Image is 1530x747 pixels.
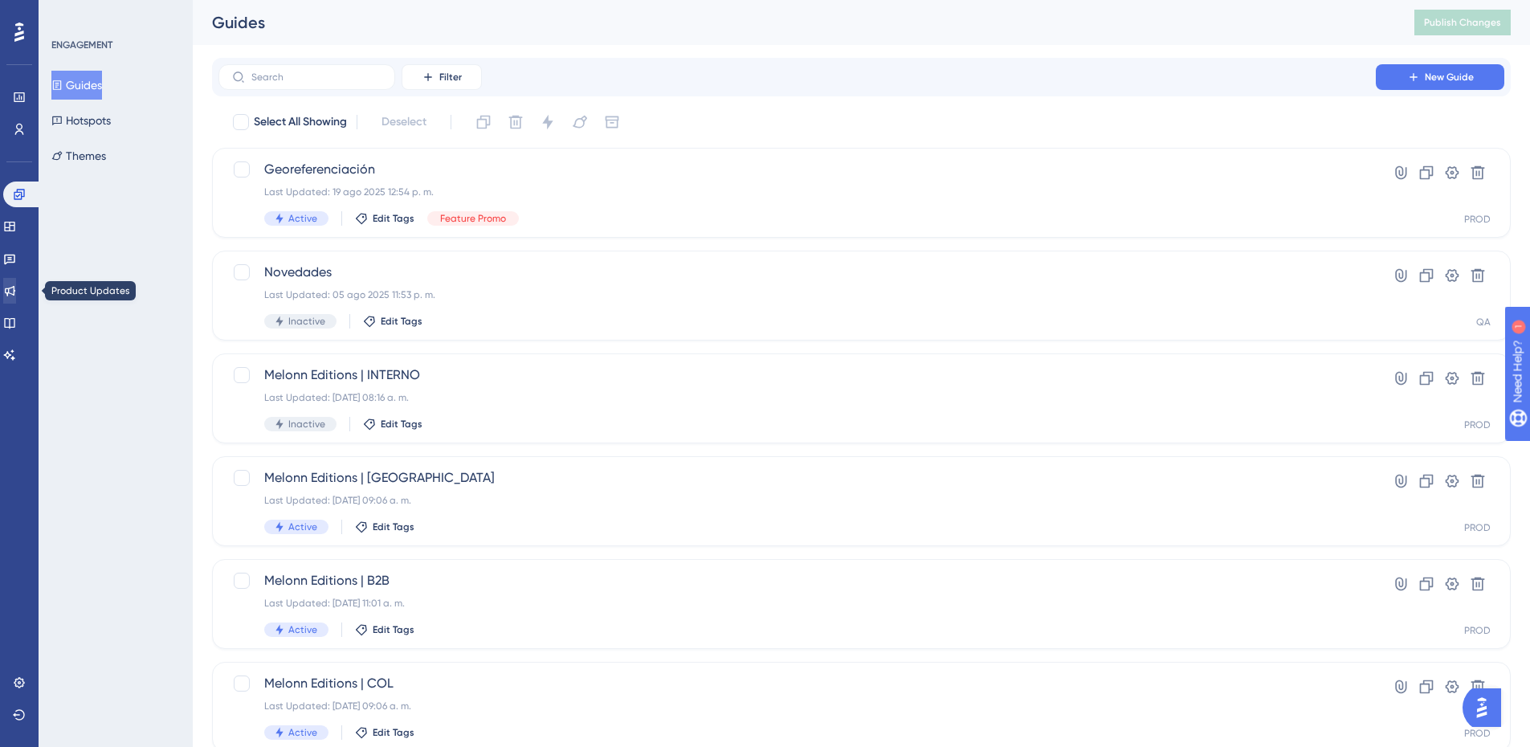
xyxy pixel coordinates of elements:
div: Last Updated: [DATE] 09:06 a. m. [264,494,1330,507]
span: Edit Tags [381,315,422,328]
span: Active [288,212,317,225]
span: Active [288,520,317,533]
div: 1 [112,8,116,21]
span: Active [288,623,317,636]
button: Edit Tags [355,212,414,225]
div: PROD [1464,521,1491,534]
div: PROD [1464,213,1491,226]
span: Melonn Editions | [GEOGRAPHIC_DATA] [264,468,1330,488]
div: Last Updated: [DATE] 08:16 a. m. [264,391,1330,404]
span: Edit Tags [373,623,414,636]
span: Georeferenciación [264,160,1330,179]
div: Last Updated: 05 ago 2025 11:53 p. m. [264,288,1330,301]
button: Edit Tags [355,726,414,739]
span: Edit Tags [373,520,414,533]
span: Select All Showing [254,112,347,132]
input: Search [251,71,381,83]
button: Filter [402,64,482,90]
button: Guides [51,71,102,100]
button: Edit Tags [355,623,414,636]
div: ENGAGEMENT [51,39,112,51]
span: Need Help? [38,4,100,23]
span: Melonn Editions | B2B [264,571,1330,590]
button: New Guide [1376,64,1504,90]
span: Melonn Editions | INTERNO [264,365,1330,385]
span: Filter [439,71,462,84]
span: Feature Promo [440,212,506,225]
span: Inactive [288,315,325,328]
div: Last Updated: [DATE] 09:06 a. m. [264,700,1330,712]
div: PROD [1464,727,1491,740]
button: Hotspots [51,106,111,135]
div: Last Updated: [DATE] 11:01 a. m. [264,597,1330,610]
span: Edit Tags [373,726,414,739]
button: Edit Tags [363,418,422,431]
div: QA [1476,316,1491,329]
button: Edit Tags [355,520,414,533]
span: Novedades [264,263,1330,282]
div: Last Updated: 19 ago 2025 12:54 p. m. [264,186,1330,198]
span: Publish Changes [1424,16,1501,29]
span: Edit Tags [373,212,414,225]
button: Edit Tags [363,315,422,328]
button: Publish Changes [1414,10,1511,35]
iframe: UserGuiding AI Assistant Launcher [1463,684,1511,732]
div: Guides [212,11,1374,34]
div: PROD [1464,418,1491,431]
div: PROD [1464,624,1491,637]
span: New Guide [1425,71,1474,84]
span: Melonn Editions | COL [264,674,1330,693]
span: Inactive [288,418,325,431]
span: Active [288,726,317,739]
button: Deselect [367,108,441,137]
span: Edit Tags [381,418,422,431]
span: Deselect [381,112,426,132]
button: Themes [51,141,106,170]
